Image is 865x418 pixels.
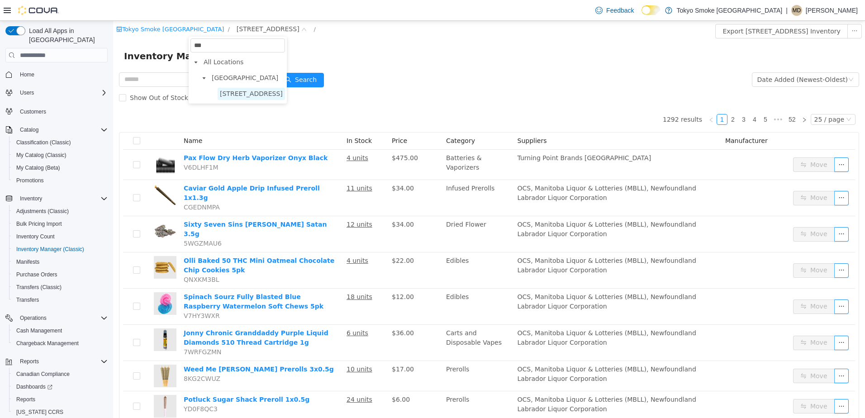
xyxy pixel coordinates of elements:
[733,96,738,102] i: icon: down
[13,282,65,293] a: Transfers (Classic)
[71,183,107,190] span: CGEDNMPA
[71,116,89,123] span: Name
[71,200,214,217] a: Sixty Seven Sins [PERSON_NAME] Satan 3.5g
[2,68,111,81] button: Home
[71,164,207,180] a: Caviar Gold Apple Drip Infused Preroll 1x1.3g
[658,93,672,104] li: Next 5 Pages
[680,137,722,151] button: icon: swapMove
[13,256,43,267] a: Manifests
[114,5,116,12] span: /
[16,313,50,323] button: Operations
[721,170,736,185] button: icon: ellipsis
[13,244,108,255] span: Inventory Manager (Classic)
[16,124,108,135] span: Catalog
[404,164,583,180] span: OCS, Manitoba Liquor & Lotteries (MBLL), Newfoundland Labrador Liquor Corporation
[233,236,255,243] u: 4 units
[13,175,108,186] span: Promotions
[806,5,858,16] p: [PERSON_NAME]
[13,407,67,418] a: [US_STATE] CCRS
[13,294,108,305] span: Transfers
[721,378,736,393] button: icon: ellipsis
[615,94,625,104] a: 2
[404,200,583,217] span: OCS, Manitoba Liquor & Lotteries (MBLL), Newfoundland Labrador Liquor Corporation
[404,133,538,141] span: Turning Point Brands [GEOGRAPHIC_DATA]
[71,236,221,253] a: Olli Baked 50 THC Mini Oatmeal Chocolate Chip Cookies 5pk
[404,309,583,325] span: OCS, Manitoba Liquor & Lotteries (MBLL), Newfoundland Labrador Liquor Corporation
[13,394,39,405] a: Reports
[9,149,111,161] button: My Catalog (Classic)
[41,344,63,366] img: Weed Me Lemon Margy Prerolls 3x0.5g hero shot
[16,370,70,378] span: Canadian Compliance
[279,345,301,352] span: $17.00
[16,408,63,416] span: [US_STATE] CCRS
[16,233,55,240] span: Inventory Count
[9,205,111,218] button: Adjustments (Classic)
[13,150,70,161] a: My Catalog (Classic)
[329,159,401,195] td: Infused Prerolls
[20,314,47,322] span: Operations
[734,3,749,18] button: icon: ellipsis
[233,200,259,207] u: 12 units
[721,242,736,257] button: icon: ellipsis
[673,94,685,104] a: 52
[96,51,172,63] span: Ontario
[2,192,111,205] button: Inventory
[105,67,172,79] span: 450 Yonge St
[680,242,722,257] button: icon: swapMove
[124,3,186,13] span: 94 Cumberland St
[16,258,39,266] span: Manifests
[13,206,108,217] span: Adjustments (Classic)
[791,5,802,16] div: Misha Degtiarev
[90,38,130,45] span: All Locations
[13,175,48,186] a: Promotions
[16,396,35,403] span: Reports
[614,93,625,104] li: 2
[612,116,655,123] span: Manufacturer
[404,345,583,361] span: OCS, Manitoba Liquor & Lotteries (MBLL), Newfoundland Labrador Liquor Corporation
[9,368,111,380] button: Canadian Compliance
[13,162,64,173] a: My Catalog (Beta)
[3,5,9,11] i: icon: shop
[13,338,82,349] a: Chargeback Management
[16,193,46,204] button: Inventory
[16,340,79,347] span: Chargeback Management
[71,375,196,382] a: Potluck Sugar Shack Preroll 1x0.5g
[16,193,108,204] span: Inventory
[680,348,722,362] button: icon: swapMove
[16,313,108,323] span: Operations
[9,281,111,294] button: Transfers (Classic)
[16,356,108,367] span: Reports
[2,123,111,136] button: Catalog
[2,312,111,324] button: Operations
[279,309,301,316] span: $36.00
[9,393,111,406] button: Reports
[13,407,108,418] span: Washington CCRS
[677,5,783,16] p: Tokyo Smoke [GEOGRAPHIC_DATA]
[16,208,69,215] span: Adjustments (Classic)
[13,325,108,336] span: Cash Management
[606,6,634,15] span: Feedback
[689,96,694,102] i: icon: right
[71,291,107,299] span: V7HY3WXR
[9,243,111,256] button: Inventory Manager (Classic)
[13,150,108,161] span: My Catalog (Classic)
[16,69,38,80] a: Home
[13,137,75,148] a: Classification (Classic)
[592,1,637,19] a: Feedback
[107,69,170,76] span: [STREET_ADDRESS]
[41,271,63,294] img: Spinach Sourz Fully Blasted Blue Raspberry Watermelon Soft Chews 5pk hero shot
[404,375,583,392] span: OCS, Manitoba Liquor & Lotteries (MBLL), Newfoundland Labrador Liquor Corporation
[71,255,106,262] span: QNXKM3BL
[71,309,215,325] a: Jonny Chronic Granddaddy Purple Liquid Diamonds 510 Thread Cartridge 1g
[16,383,52,390] span: Dashboards
[9,294,111,306] button: Transfers
[99,53,165,61] span: [GEOGRAPHIC_DATA]
[721,279,736,293] button: icon: ellipsis
[672,93,686,104] li: 52
[404,272,583,289] span: OCS, Manitoba Liquor & Lotteries (MBLL), Newfoundland Labrador Liquor Corporation
[279,272,301,280] span: $12.00
[329,195,401,232] td: Dried Flower
[2,104,111,118] button: Customers
[13,269,108,280] span: Purchase Orders
[550,93,589,104] li: 1292 results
